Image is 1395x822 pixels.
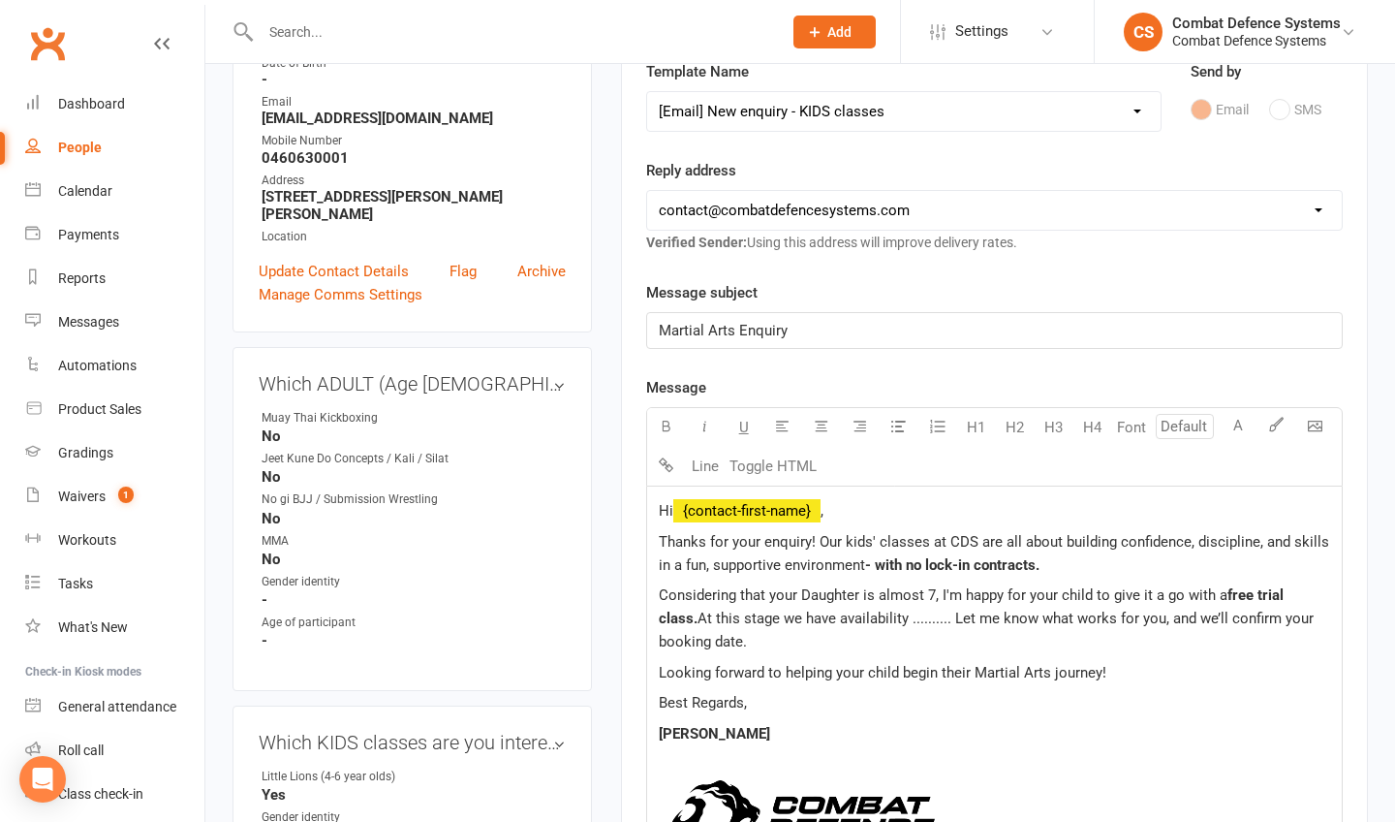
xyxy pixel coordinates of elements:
[1191,60,1241,83] label: Send by
[259,283,422,306] a: Manage Comms Settings
[25,344,204,388] a: Automations
[262,409,421,427] div: Muay Thai Kickboxing
[25,388,204,431] a: Product Sales
[1112,408,1151,447] button: Font
[19,756,66,803] div: Open Intercom Messenger
[517,260,566,283] a: Archive
[58,489,106,504] div: Waivers
[262,228,566,246] div: Location
[659,610,1317,650] span: At this stage we have availability .......... Let me know what works for you, and we’ll confirm y...
[686,447,725,486] button: Line
[262,188,566,223] strong: [STREET_ADDRESS][PERSON_NAME][PERSON_NAME]
[25,519,204,562] a: Workouts
[58,314,119,330] div: Messages
[25,82,204,126] a: Dashboard
[259,260,409,283] a: Update Contact Details
[262,110,566,127] strong: [EMAIL_ADDRESS][DOMAIN_NAME]
[25,257,204,300] a: Reports
[259,373,566,395] h3: Which ADULT (Age [DEMOGRAPHIC_DATA]+) classes are you interested in?
[821,502,823,520] span: ,
[58,532,116,548] div: Workouts
[793,16,876,48] button: Add
[25,773,204,816] a: Class kiosk mode
[262,510,566,527] strong: No
[725,447,821,486] button: Toggle HTML
[996,408,1035,447] button: H2
[1073,408,1112,447] button: H4
[58,227,119,242] div: Payments
[827,24,852,40] span: Add
[262,768,421,786] div: Little Lions (4-6 year olds)
[58,96,125,111] div: Dashboard
[58,358,137,373] div: Automations
[646,235,747,250] strong: Verified Sender:
[58,183,112,199] div: Calendar
[262,149,566,167] strong: 0460630001
[25,300,204,344] a: Messages
[262,632,566,649] strong: -
[262,427,566,445] strong: No
[646,60,749,83] label: Template Name
[262,591,566,609] strong: -
[646,376,706,399] label: Message
[58,743,104,758] div: Roll call
[262,614,421,632] div: Age of participant
[58,270,106,286] div: Reports
[262,132,566,150] div: Mobile Number
[25,475,204,519] a: Waivers 1
[1035,408,1073,447] button: H3
[25,562,204,606] a: Tasks
[58,619,128,635] div: What's New
[1219,408,1257,447] button: A
[262,93,566,111] div: Email
[1172,15,1341,32] div: Combat Defence Systems
[58,699,176,714] div: General attendance
[659,725,770,743] span: [PERSON_NAME]
[1172,32,1341,49] div: Combat Defence Systems
[659,586,1227,604] span: Considering that your Daughter is almost 7, I'm happy for your child to give it a go with a
[118,487,134,503] span: 1
[262,490,438,509] div: No gi BJJ / Submission Wrestling
[646,159,736,182] label: Reply address
[449,260,477,283] a: Flag
[659,694,747,711] span: Best Regards,
[255,18,768,46] input: Search...
[23,19,72,68] a: Clubworx
[58,140,102,155] div: People
[58,445,113,460] div: Gradings
[262,172,566,190] div: Address
[1124,13,1162,51] div: CS
[25,685,204,729] a: General attendance kiosk mode
[955,10,1008,53] span: Settings
[957,408,996,447] button: H1
[1156,414,1214,439] input: Default
[25,170,204,213] a: Calendar
[659,533,1333,574] span: Thanks for your enquiry! Our kids' classes at CDS are all about building confidence, discipline, ...
[659,322,788,339] span: Martial Arts Enquiry
[725,408,763,447] button: U
[58,576,93,591] div: Tasks
[25,729,204,773] a: Roll call
[262,532,421,551] div: MMA
[646,281,758,304] label: Message subject
[262,468,566,486] strong: No
[262,450,449,468] div: Jeet Kune Do Concepts / Kali / Silat
[259,732,566,753] h3: Which KIDS classes are you interested in?
[58,786,143,802] div: Class check-in
[659,664,1106,681] span: Looking forward to helping your child begin their Martial Arts journey!
[646,235,1017,250] span: Using this address will improve delivery rates.
[262,573,421,591] div: Gender identity
[25,213,204,257] a: Payments
[262,71,566,88] strong: -
[739,419,749,436] span: U
[262,786,566,804] strong: Yes
[25,126,204,170] a: People
[25,431,204,475] a: Gradings
[262,551,566,568] strong: No
[58,401,141,417] div: Product Sales
[25,606,204,649] a: What's New
[865,556,1039,574] span: - with no lock-in contracts.
[659,502,673,520] span: Hi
